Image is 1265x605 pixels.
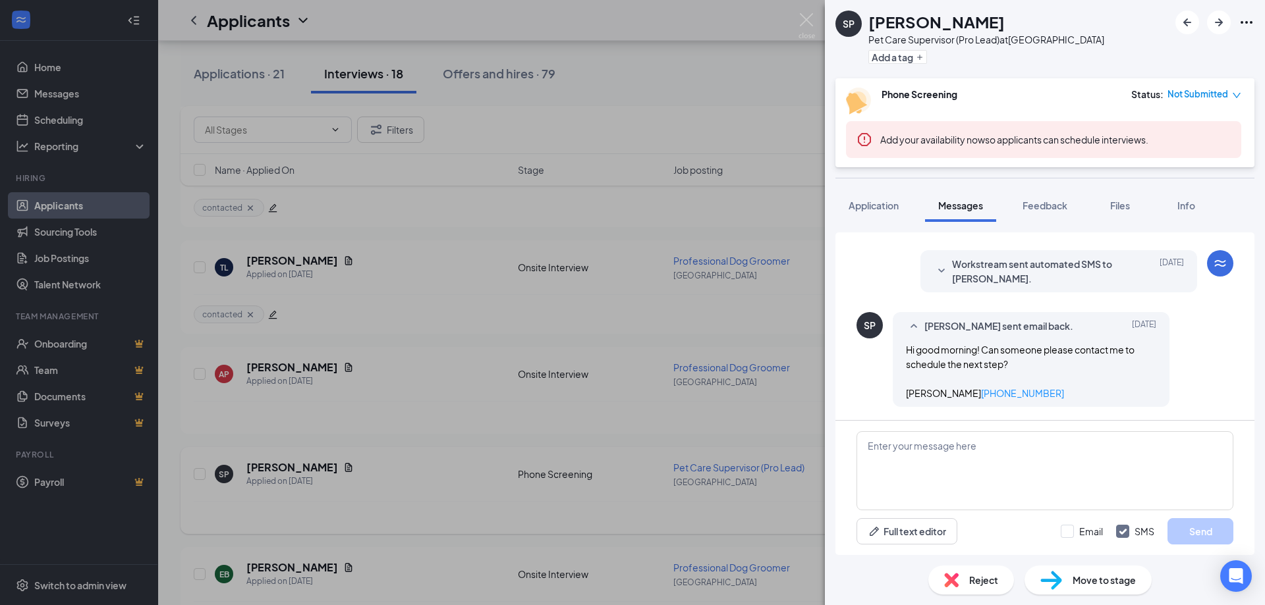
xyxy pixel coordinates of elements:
span: Messages [938,199,983,211]
svg: SmallChevronDown [934,263,949,279]
div: Pet Care Supervisor (Pro Lead) at [GEOGRAPHIC_DATA] [868,33,1104,46]
svg: Plus [916,53,924,61]
div: SP [843,17,855,30]
svg: ArrowLeftNew [1179,14,1195,30]
div: Status : [1131,88,1164,101]
span: [DATE] [1132,319,1156,334]
span: Files [1110,199,1130,211]
span: down [1232,91,1241,100]
button: Send [1167,518,1233,544]
span: so applicants can schedule interviews. [880,134,1148,145]
span: Reject [969,573,998,587]
div: SP [864,319,876,332]
span: Info [1177,199,1195,211]
svg: SmallChevronUp [906,319,922,334]
span: Workstream sent automated SMS to [PERSON_NAME]. [952,257,1125,286]
svg: Ellipses [1239,14,1254,30]
span: Move to stage [1073,573,1136,587]
a: [PHONE_NUMBER] [981,387,1064,399]
span: Not Submitted [1167,88,1228,101]
span: Hi good morning! Can someone please contact me to schedule the next step? [PERSON_NAME] [906,344,1135,399]
button: Full text editorPen [857,518,957,544]
button: ArrowRight [1207,11,1231,34]
span: Application [849,199,899,211]
svg: Pen [868,525,881,538]
button: PlusAdd a tag [868,50,927,64]
div: Open Intercom Messenger [1220,560,1252,592]
svg: WorkstreamLogo [1212,255,1228,271]
svg: Error [857,132,872,147]
button: ArrowLeftNew [1175,11,1199,34]
span: [DATE] [1160,257,1184,286]
span: [PERSON_NAME] sent email back. [924,319,1073,334]
span: Feedback [1023,199,1067,211]
button: Add your availability now [880,133,985,146]
svg: ArrowRight [1211,14,1227,30]
b: Phone Screening [882,88,957,100]
h1: [PERSON_NAME] [868,11,1005,33]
